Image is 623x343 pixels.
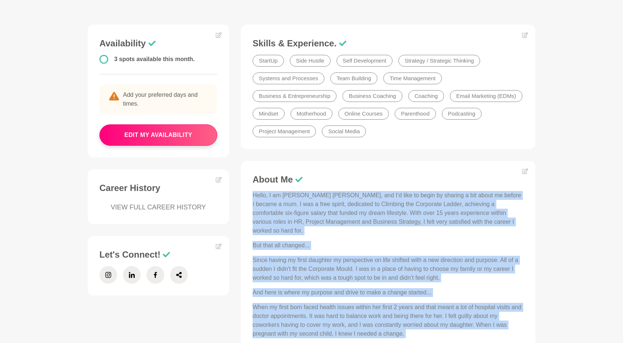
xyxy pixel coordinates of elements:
[99,124,217,146] button: edit my availability
[253,38,524,49] h3: Skills & Experience.
[99,202,217,212] a: VIEW FULL CAREER HISTORY
[253,256,524,282] p: Since having my first daughter my perspective on life shifted with a new direction and purpose. A...
[123,266,141,284] a: LinkedIn
[170,266,188,284] a: Share
[99,249,217,260] h3: Let's Connect!
[253,241,524,250] p: But that all changed...
[99,85,217,114] p: Add your preferred days and times.
[253,288,524,297] p: And here is where my purpose and drive to make a change started...
[114,56,195,62] span: 3 spots available this month.
[99,183,217,194] h3: Career History
[253,303,524,338] p: When my first born faced health issues within her first 2 years and that meant a lot of hospital ...
[99,38,217,49] h3: Availability
[99,266,117,284] a: Instagram
[253,191,524,235] p: Hello, I am [PERSON_NAME] [PERSON_NAME], and I’d like to begin by sharing a bit about me before I...
[253,174,524,185] h3: About Me
[147,266,164,284] a: Facebook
